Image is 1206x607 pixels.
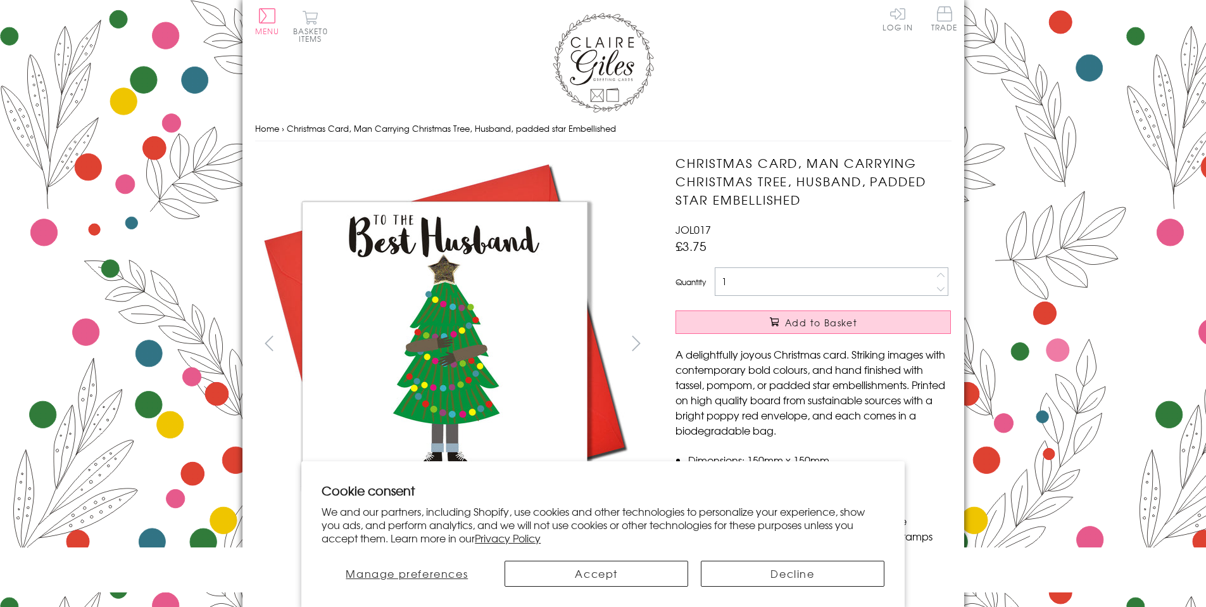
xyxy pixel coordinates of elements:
span: Add to Basket [785,316,857,329]
span: Trade [931,6,958,31]
img: Claire Giles Greetings Cards [553,13,654,113]
button: Menu [255,8,280,35]
img: Christmas Card, Man Carrying Christmas Tree, Husband, padded star Embellished [650,154,1030,534]
span: Menu [255,25,280,37]
nav: breadcrumbs [255,116,952,142]
a: Privacy Policy [475,530,541,546]
span: JOL017 [675,222,711,237]
a: Trade [931,6,958,34]
h1: Christmas Card, Man Carrying Christmas Tree, Husband, padded star Embellished [675,154,951,208]
span: Christmas Card, Man Carrying Christmas Tree, Husband, padded star Embellished [287,122,616,134]
button: Decline [701,561,884,587]
span: › [282,122,284,134]
button: Add to Basket [675,310,951,334]
label: Quantity [675,276,706,288]
p: We and our partners, including Shopify, use cookies and other technologies to personalize your ex... [322,505,884,544]
p: A delightfully joyous Christmas card. Striking images with contemporary bold colours, and hand fi... [675,347,951,438]
a: Log In [883,6,913,31]
li: Dimensions: 150mm x 150mm [688,452,951,468]
span: £3.75 [675,237,707,255]
a: Home [255,122,279,134]
button: Manage preferences [322,561,492,587]
span: 0 items [299,25,328,44]
button: prev [255,329,284,357]
button: Basket0 items [293,10,328,42]
img: Christmas Card, Man Carrying Christmas Tree, Husband, padded star Embellished [254,154,634,534]
h2: Cookie consent [322,482,884,499]
button: Accept [505,561,688,587]
button: next [622,329,650,357]
span: Manage preferences [346,566,468,581]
